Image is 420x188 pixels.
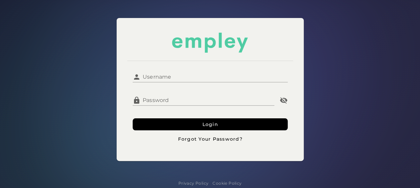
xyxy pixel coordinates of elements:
[177,136,243,142] span: Forgot Your Password?
[133,133,288,145] button: Forgot Your Password?
[213,180,242,187] a: Cookie Policy
[280,96,288,104] i: Password appended action
[133,118,288,130] button: Login
[202,121,218,127] span: Login
[178,180,209,187] a: Privacy Policy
